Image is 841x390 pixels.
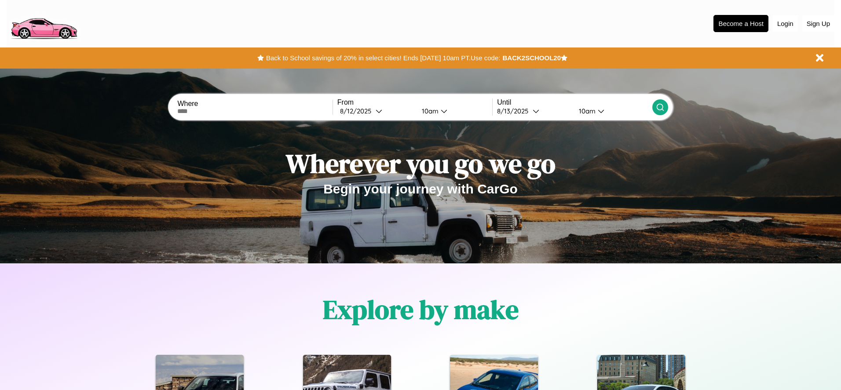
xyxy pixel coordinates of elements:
button: 8/12/2025 [337,106,415,116]
button: Back to School savings of 20% in select cities! Ends [DATE] 10am PT.Use code: [264,52,502,64]
div: 8 / 12 / 2025 [340,107,376,115]
img: logo [7,4,81,41]
div: 8 / 13 / 2025 [497,107,533,115]
button: Sign Up [802,15,834,32]
b: BACK2SCHOOL20 [502,54,561,62]
label: From [337,98,492,106]
label: Until [497,98,652,106]
button: Login [773,15,798,32]
div: 10am [417,107,441,115]
button: 10am [572,106,652,116]
div: 10am [574,107,598,115]
button: 10am [415,106,492,116]
label: Where [177,100,332,108]
h1: Explore by make [323,292,519,328]
button: Become a Host [713,15,768,32]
